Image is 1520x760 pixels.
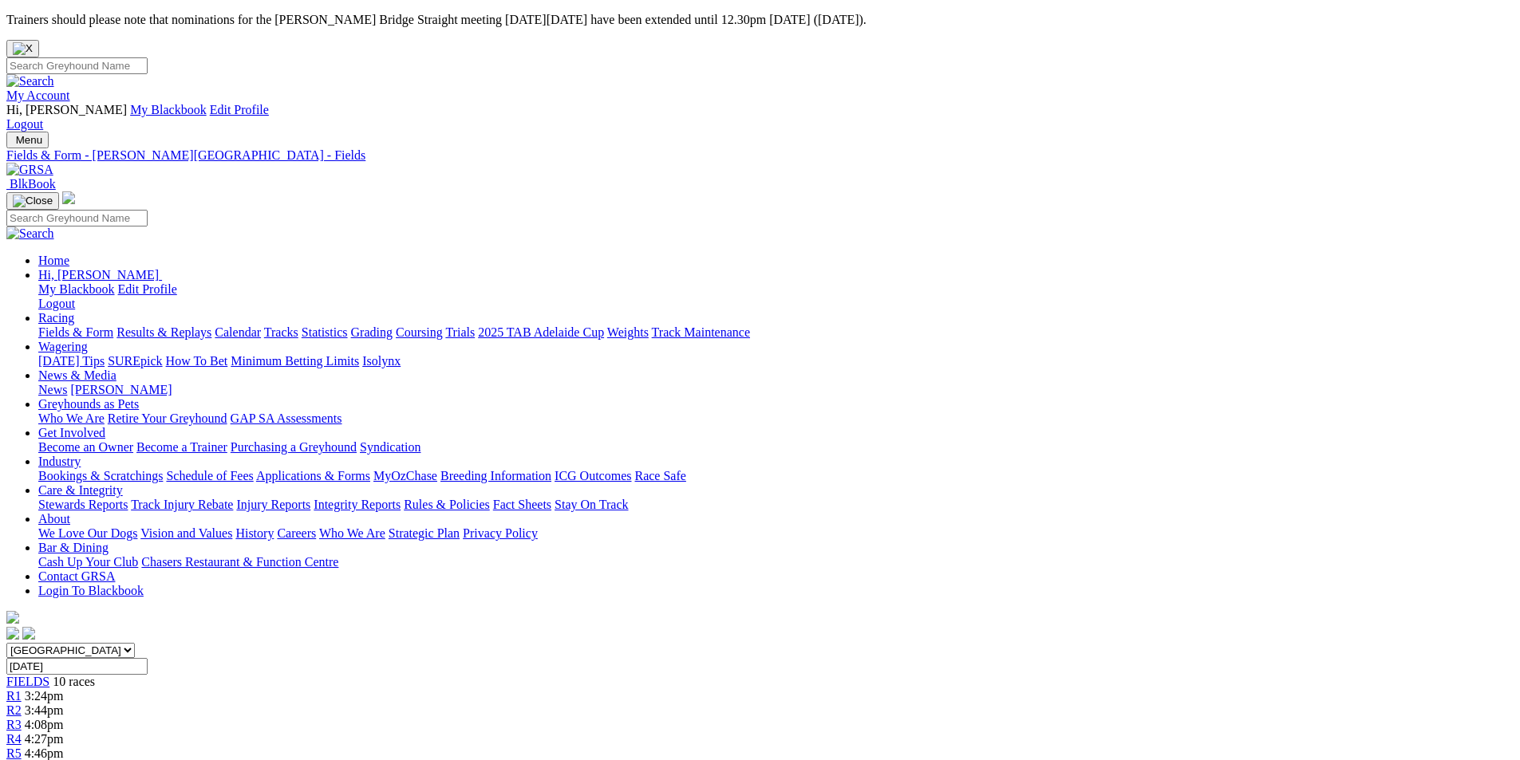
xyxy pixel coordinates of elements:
[215,325,261,339] a: Calendar
[235,526,274,540] a: History
[6,192,59,210] button: Toggle navigation
[6,57,148,74] input: Search
[6,689,22,703] a: R1
[118,282,177,296] a: Edit Profile
[264,325,298,339] a: Tracks
[136,440,227,454] a: Become a Trainer
[38,555,138,569] a: Cash Up Your Club
[6,658,148,675] input: Select date
[463,526,538,540] a: Privacy Policy
[38,282,115,296] a: My Blackbook
[493,498,551,511] a: Fact Sheets
[131,498,233,511] a: Track Injury Rebate
[38,498,1514,512] div: Care & Integrity
[38,569,115,583] a: Contact GRSA
[38,354,105,368] a: [DATE] Tips
[38,440,133,454] a: Become an Owner
[6,103,127,116] span: Hi, [PERSON_NAME]
[555,469,631,482] a: ICG Outcomes
[38,584,144,597] a: Login To Blackbook
[231,440,357,454] a: Purchasing a Greyhound
[634,469,685,482] a: Race Safe
[10,177,56,191] span: BlkBook
[362,354,401,368] a: Isolynx
[13,195,53,207] img: Close
[25,732,64,746] span: 4:27pm
[256,469,370,482] a: Applications & Forms
[38,268,162,282] a: Hi, [PERSON_NAME]
[6,40,39,57] button: Close
[389,526,460,540] a: Strategic Plan
[38,526,1514,541] div: About
[6,703,22,717] a: R2
[53,675,95,688] span: 10 races
[116,325,211,339] a: Results & Replays
[38,383,1514,397] div: News & Media
[38,297,75,310] a: Logout
[141,555,338,569] a: Chasers Restaurant & Function Centre
[38,368,116,382] a: News & Media
[108,412,227,425] a: Retire Your Greyhound
[166,469,253,482] a: Schedule of Fees
[404,498,490,511] a: Rules & Policies
[231,354,359,368] a: Minimum Betting Limits
[6,132,49,148] button: Toggle navigation
[38,254,69,267] a: Home
[70,383,172,396] a: [PERSON_NAME]
[6,675,49,688] a: FIELDS
[6,210,148,226] input: Search
[373,469,437,482] a: MyOzChase
[62,191,75,204] img: logo-grsa-white.png
[38,412,1514,426] div: Greyhounds as Pets
[38,325,1514,340] div: Racing
[6,627,19,640] img: facebook.svg
[210,103,269,116] a: Edit Profile
[38,498,128,511] a: Stewards Reports
[25,718,64,731] span: 4:08pm
[6,746,22,760] a: R5
[38,440,1514,455] div: Get Involved
[231,412,342,425] a: GAP SA Assessments
[38,311,74,325] a: Racing
[6,148,1514,163] a: Fields & Form - [PERSON_NAME][GEOGRAPHIC_DATA] - Fields
[6,718,22,731] a: R3
[38,483,123,497] a: Care & Integrity
[607,325,649,339] a: Weights
[108,354,162,368] a: SUREpick
[38,383,67,396] a: News
[130,103,207,116] a: My Blackbook
[6,89,70,102] a: My Account
[13,42,33,55] img: X
[360,440,420,454] a: Syndication
[25,703,64,717] span: 3:44pm
[38,541,109,554] a: Bar & Dining
[302,325,348,339] a: Statistics
[38,268,159,282] span: Hi, [PERSON_NAME]
[6,177,56,191] a: BlkBook
[38,526,137,540] a: We Love Our Dogs
[25,746,64,760] span: 4:46pm
[652,325,750,339] a: Track Maintenance
[38,469,1514,483] div: Industry
[38,455,81,468] a: Industry
[166,354,228,368] a: How To Bet
[38,426,105,439] a: Get Involved
[6,74,54,89] img: Search
[6,226,54,241] img: Search
[16,134,42,146] span: Menu
[38,412,105,425] a: Who We Are
[236,498,310,511] a: Injury Reports
[6,732,22,746] a: R4
[6,13,1514,27] p: Trainers should please note that nominations for the [PERSON_NAME] Bridge Straight meeting [DATE]...
[445,325,475,339] a: Trials
[38,512,70,526] a: About
[6,611,19,624] img: logo-grsa-white.png
[38,325,113,339] a: Fields & Form
[38,340,88,353] a: Wagering
[396,325,443,339] a: Coursing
